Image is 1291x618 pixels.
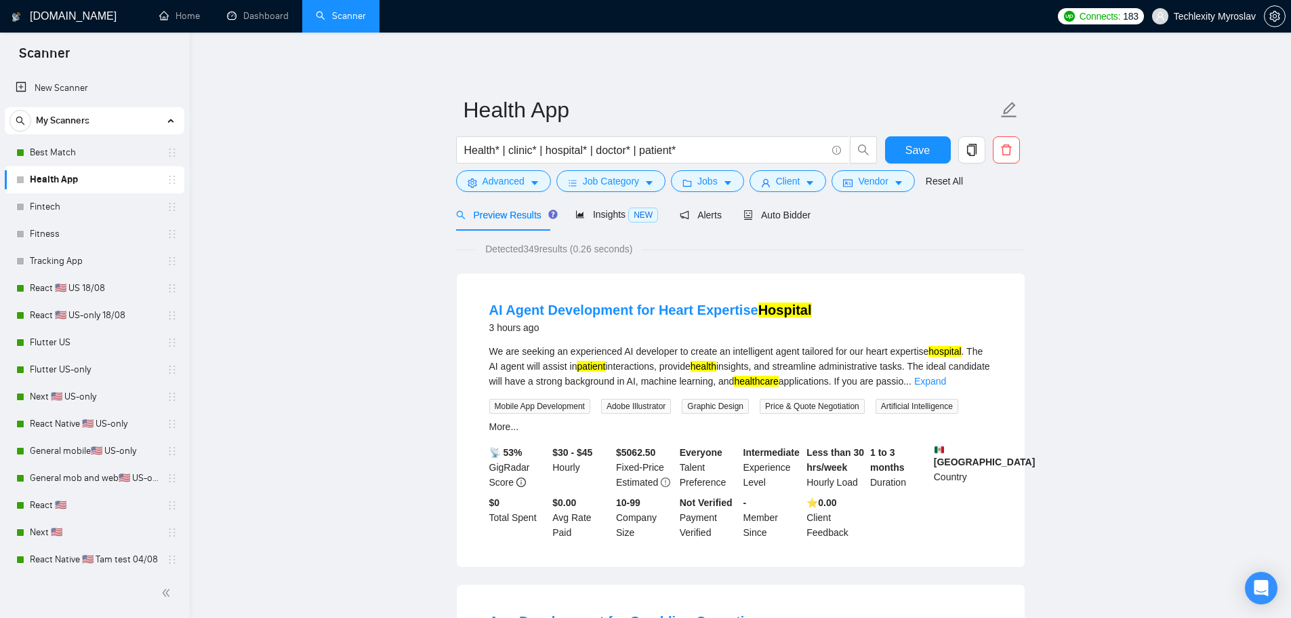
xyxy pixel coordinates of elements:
[489,447,522,458] b: 📡 53%
[613,445,677,490] div: Fixed-Price
[456,210,554,220] span: Preview Results
[682,399,749,414] span: Graphic Design
[167,446,178,457] span: holder
[832,146,841,155] span: info-circle
[30,356,159,383] a: Flutter US-only
[5,75,184,102] li: New Scanner
[680,210,722,220] span: Alerts
[227,10,289,22] a: dashboardDashboard
[926,174,963,189] a: Reset All
[680,210,689,220] span: notification
[760,399,865,414] span: Price & Quote Negotiation
[682,178,692,188] span: folder
[167,554,178,565] span: holder
[750,170,827,192] button: userClientcaret-down
[601,399,671,414] span: Adobe Illustrator
[30,383,159,410] a: Next 🇺🇸 US-only
[30,329,159,356] a: Flutter US
[530,178,539,188] span: caret-down
[851,144,876,156] span: search
[161,586,175,600] span: double-left
[167,500,178,511] span: holder
[30,275,159,302] a: React 🇺🇸 US 18/08
[993,136,1020,163] button: delete
[723,178,733,188] span: caret-down
[489,421,519,432] a: More...
[743,210,753,220] span: robot
[671,170,744,192] button: folderJobscaret-down
[30,546,159,573] a: React Native 🇺🇸 Tam test 04/08
[931,445,995,490] div: Country
[616,497,640,508] b: 10-99
[583,174,639,189] span: Job Category
[1155,12,1165,21] span: user
[30,492,159,519] a: React 🇺🇸
[464,93,998,127] input: Scanner name...
[464,142,826,159] input: Search Freelance Jobs...
[30,166,159,193] a: Health App
[483,174,525,189] span: Advanced
[550,445,613,490] div: Hourly
[550,495,613,540] div: Avg Rate Paid
[552,447,592,458] b: $30 - $45
[167,337,178,348] span: holder
[30,519,159,546] a: Next 🇺🇸
[914,376,946,387] a: Expand
[167,256,178,267] span: holder
[832,170,914,192] button: idcardVendorcaret-down
[804,445,867,490] div: Hourly Load
[16,75,173,102] a: New Scanner
[489,399,590,414] span: Mobile App Development
[806,497,836,508] b: ⭐️ 0.00
[644,178,654,188] span: caret-down
[30,193,159,220] a: Fintech
[30,302,159,329] a: React 🇺🇸 US-only 18/08
[661,478,670,487] span: exclamation-circle
[516,478,526,487] span: info-circle
[36,107,89,134] span: My Scanners
[487,445,550,490] div: GigRadar Score
[577,361,605,372] mark: patient
[547,208,559,220] div: Tooltip anchor
[1123,9,1138,24] span: 183
[30,438,159,465] a: General mobile🇺🇸 US-only
[697,174,718,189] span: Jobs
[628,208,658,223] span: NEW
[743,447,800,458] b: Intermediate
[167,310,178,321] span: holder
[958,136,985,163] button: copy
[568,178,577,188] span: bars
[680,497,733,508] b: Not Verified
[167,364,178,375] span: holder
[489,344,992,389] div: We are seeking an experienced AI developer to create an intelligent agent tailored for our heart ...
[468,178,477,188] span: setting
[680,447,722,458] b: Everyone
[30,410,159,438] a: React Native 🇺🇸 US-only
[575,210,585,219] span: area-chart
[8,43,81,72] span: Scanner
[885,136,951,163] button: Save
[776,174,800,189] span: Client
[758,303,812,317] mark: Hospital
[1245,572,1277,604] div: Open Intercom Messenger
[903,376,911,387] span: ...
[167,419,178,429] span: holder
[616,477,658,488] span: Estimated
[489,320,812,336] div: 3 hours ago
[30,139,159,166] a: Best Match
[167,174,178,185] span: holder
[876,399,958,414] span: Artificial Intelligence
[804,495,867,540] div: Client Feedback
[993,144,1019,156] span: delete
[316,10,366,22] a: searchScanner
[928,346,961,357] mark: hospital
[850,136,877,163] button: search
[552,497,576,508] b: $0.00
[858,174,888,189] span: Vendor
[456,210,466,220] span: search
[870,447,905,473] b: 1 to 3 months
[741,445,804,490] div: Experience Level
[489,497,500,508] b: $ 0
[476,242,642,256] span: Detected 349 results (0.26 seconds)
[575,209,658,220] span: Insights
